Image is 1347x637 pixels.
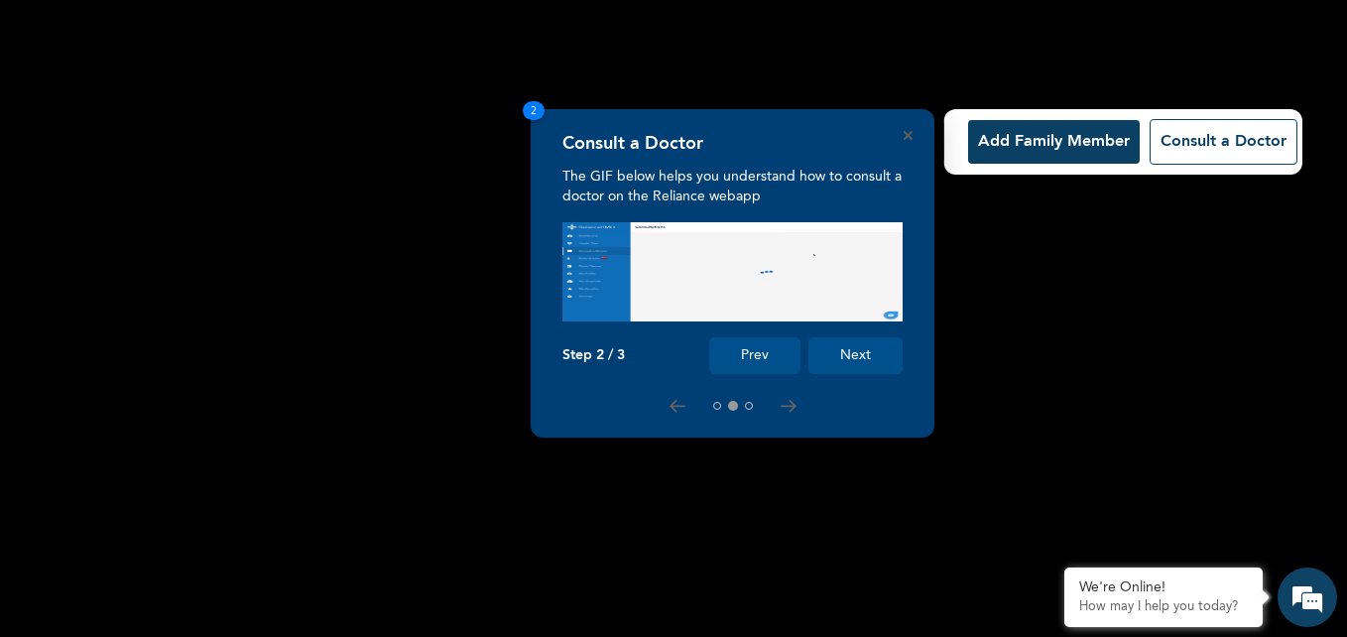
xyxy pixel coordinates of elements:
button: Next [808,337,903,374]
p: Step 2 / 3 [562,347,625,364]
button: Consult a Doctor [1150,119,1297,165]
p: How may I help you today? [1079,599,1248,615]
button: Add Family Member [968,120,1140,164]
p: The GIF below helps you understand how to consult a doctor on the Reliance webapp [562,167,903,206]
button: Prev [709,337,800,374]
img: consult_tour.f0374f2500000a21e88d.gif [562,222,903,321]
h4: Consult a Doctor [562,133,703,155]
button: Close [904,131,913,140]
div: We're Online! [1079,579,1248,596]
span: 2 [523,101,545,120]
